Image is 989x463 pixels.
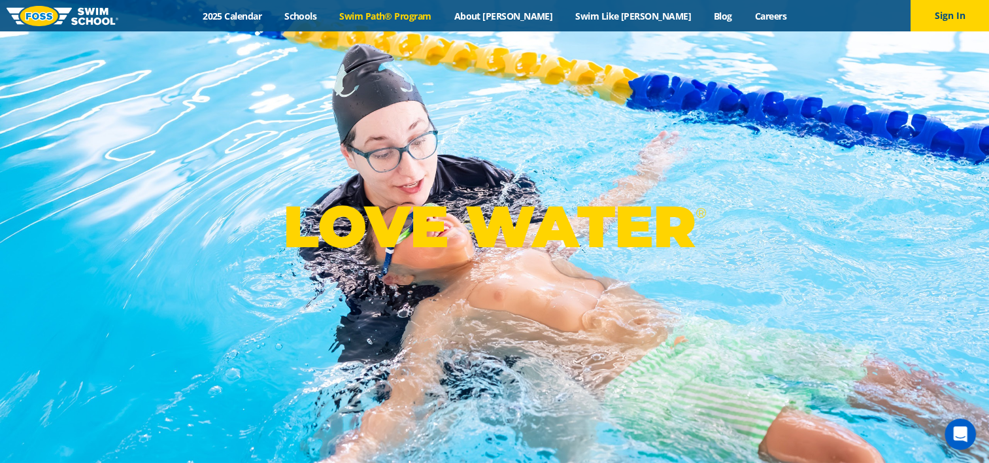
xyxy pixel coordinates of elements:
a: Careers [743,10,797,22]
a: 2025 Calendar [192,10,273,22]
p: LOVE WATER [283,192,706,262]
a: About [PERSON_NAME] [443,10,564,22]
a: Schools [273,10,328,22]
sup: ® [696,205,706,221]
iframe: Intercom live chat [945,419,976,450]
a: Swim Path® Program [328,10,443,22]
img: FOSS Swim School Logo [7,6,118,26]
a: Blog [702,10,743,22]
a: Swim Like [PERSON_NAME] [564,10,703,22]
